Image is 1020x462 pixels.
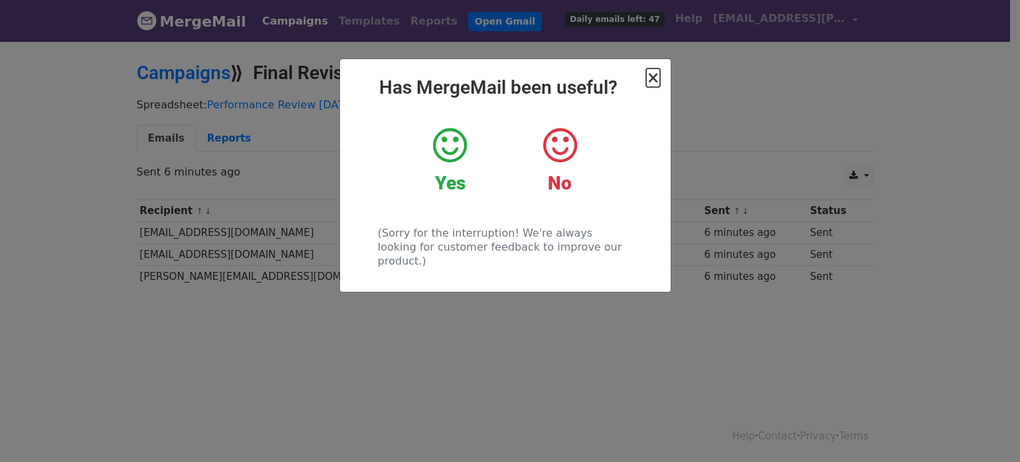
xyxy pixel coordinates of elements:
[548,172,572,194] strong: No
[378,226,632,268] p: (Sorry for the interruption! We're always looking for customer feedback to improve our product.)
[646,70,659,86] button: Close
[515,126,604,195] a: No
[646,68,659,87] span: ×
[954,398,1020,462] iframe: Chat Widget
[435,172,466,194] strong: Yes
[405,126,495,195] a: Yes
[351,76,660,99] h2: Has MergeMail been useful?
